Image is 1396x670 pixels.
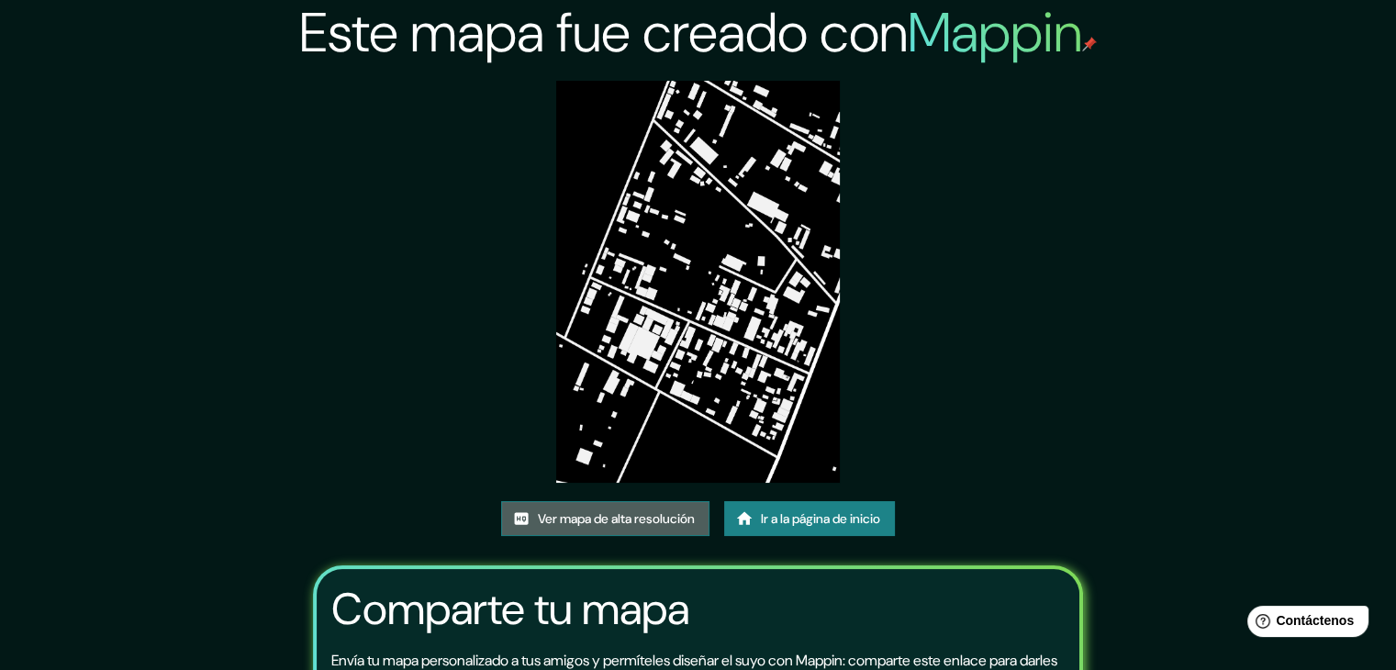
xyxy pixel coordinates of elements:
[331,580,689,638] font: Comparte tu mapa
[1082,37,1097,51] img: pin de mapeo
[501,501,709,536] a: Ver mapa de alta resolución
[538,510,695,527] font: Ver mapa de alta resolución
[1233,598,1376,650] iframe: Lanzador de widgets de ayuda
[761,510,880,527] font: Ir a la página de inicio
[556,81,841,483] img: created-map
[724,501,895,536] a: Ir a la página de inicio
